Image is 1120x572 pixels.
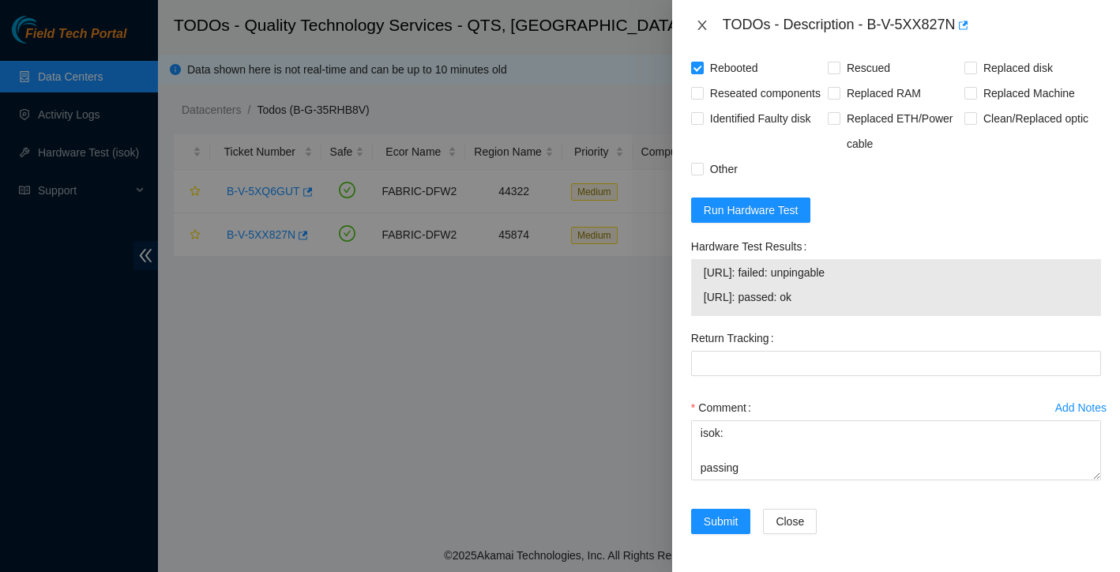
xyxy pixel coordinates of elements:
[977,81,1081,106] span: Replaced Machine
[763,509,817,534] button: Close
[691,395,757,420] label: Comment
[704,264,1088,281] span: [URL]: failed: unpingable
[691,509,751,534] button: Submit
[691,326,780,351] label: Return Tracking
[704,55,765,81] span: Rebooted
[977,55,1059,81] span: Replaced disk
[691,198,811,223] button: Run Hardware Test
[704,513,739,530] span: Submit
[977,106,1095,131] span: Clean/Replaced optic
[704,81,827,106] span: Reseated components
[1055,402,1107,413] div: Add Notes
[840,106,964,156] span: Replaced ETH/Power cable
[691,234,813,259] label: Hardware Test Results
[691,18,713,33] button: Close
[691,351,1101,376] input: Return Tracking
[776,513,804,530] span: Close
[704,201,799,219] span: Run Hardware Test
[704,156,744,182] span: Other
[696,19,708,32] span: close
[840,81,927,106] span: Replaced RAM
[704,288,1088,306] span: [URL]: passed: ok
[1054,395,1107,420] button: Add Notes
[704,106,817,131] span: Identified Faulty disk
[723,13,1101,38] div: TODOs - Description - B-V-5XX827N
[840,55,896,81] span: Rescued
[691,420,1101,480] textarea: Comment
